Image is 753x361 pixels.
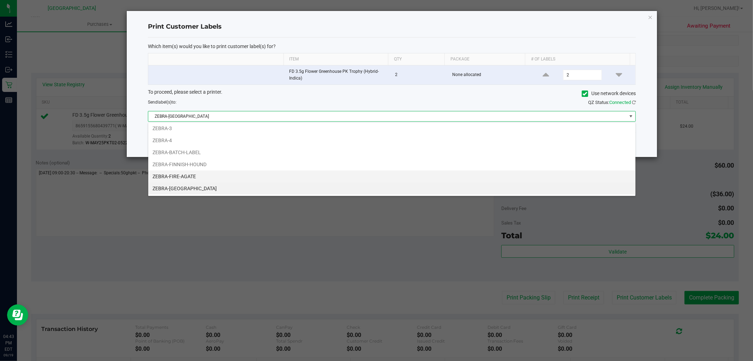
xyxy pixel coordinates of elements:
th: Item [283,53,388,65]
li: ZEBRA-FINNISH-HOUND [148,158,635,170]
span: Send to: [148,100,177,105]
span: ZEBRA-[GEOGRAPHIC_DATA] [148,111,627,121]
td: None allocated [448,65,530,85]
li: ZEBRA-4 [148,134,635,146]
th: Qty [388,53,444,65]
span: label(s) [157,100,172,105]
span: QZ Status: [588,100,636,105]
span: Connected [609,100,631,105]
label: Use network devices [582,90,636,97]
li: ZEBRA-BATCH-LABEL [148,146,635,158]
th: Package [444,53,525,65]
td: 2 [391,65,448,85]
td: FD 3.5g Flower Greenhouse PK Trophy (Hybrid-Indica) [285,65,391,85]
p: Which item(s) would you like to print customer label(s) for? [148,43,636,50]
li: ZEBRA-FIRE-AGATE [148,170,635,182]
li: ZEBRA-[GEOGRAPHIC_DATA] [148,182,635,194]
h4: Print Customer Labels [148,22,636,31]
th: # of labels [525,53,629,65]
li: ZEBRA-3 [148,122,635,134]
iframe: Resource center [7,304,28,326]
div: To proceed, please select a printer. [143,88,641,99]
